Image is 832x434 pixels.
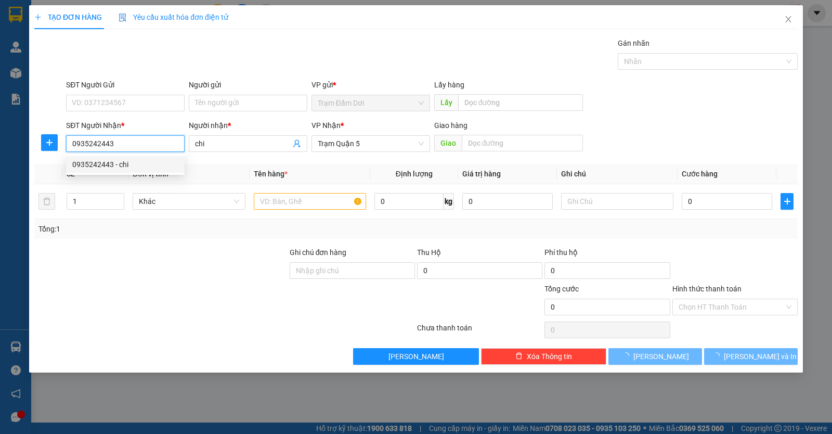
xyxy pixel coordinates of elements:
button: delete [38,193,55,210]
span: Giá trị hàng [462,170,501,178]
div: Trạm Miền Đông [68,9,151,34]
div: [PERSON_NAME] [68,34,151,46]
span: Tên hàng [254,170,288,178]
input: Ghi chú đơn hàng [290,262,415,279]
span: [PERSON_NAME] [388,351,444,362]
img: icon [119,14,127,22]
span: Lấy [434,94,458,111]
span: Thu Hộ [417,248,441,257]
span: loading [622,352,633,360]
button: [PERSON_NAME] [608,348,702,365]
input: Dọc đường [462,135,583,151]
div: Tổng: 1 [38,223,322,235]
span: Khác [139,194,239,209]
label: Ghi chú đơn hàng [290,248,347,257]
span: [PERSON_NAME] và In [724,351,797,362]
span: Xóa Thông tin [527,351,572,362]
span: plus [781,197,793,206]
div: Phí thu hộ [544,247,670,262]
div: SĐT Người Nhận [66,120,185,131]
th: Ghi chú [557,164,678,184]
button: [PERSON_NAME] và In [704,348,798,365]
span: Cước hàng [682,170,718,178]
div: VP gửi [311,79,430,91]
button: plus [781,193,794,210]
button: deleteXóa Thông tin [481,348,606,365]
span: Lấy hàng [434,81,464,89]
div: 0935242443 - chi [66,156,185,173]
div: 0935242443 - chi [72,159,178,170]
span: plus [34,14,42,21]
span: delete [515,352,523,361]
div: SĐT Người Gửi [66,79,185,91]
input: VD: Bàn, Ghế [254,193,366,210]
span: Trạm Quận 5 [318,136,424,151]
div: Chưa thanh toán [416,322,543,340]
div: Người nhận [189,120,307,131]
span: TẠO ĐƠN HÀNG [34,13,102,21]
span: Định lượng [396,170,433,178]
span: kg [444,193,454,210]
span: Giao [434,135,462,151]
span: plus [42,138,57,147]
span: CR : [8,68,24,79]
div: 50.000 [8,67,62,80]
span: VP Nhận [311,121,341,130]
label: Gán nhãn [618,39,649,47]
span: Giao hàng [434,121,467,130]
label: Hình thức thanh toán [672,285,742,293]
span: loading [712,352,724,360]
input: 0 [462,193,553,210]
span: Trạm Đầm Dơi [318,95,424,111]
div: Người gửi [189,79,307,91]
span: Yêu cầu xuất hóa đơn điện tử [119,13,228,21]
span: user-add [293,139,301,148]
span: [PERSON_NAME] [633,351,689,362]
span: close [784,15,792,23]
button: plus [41,134,58,151]
span: Nhận: [68,10,93,21]
button: [PERSON_NAME] [353,348,478,365]
button: Close [774,5,803,34]
span: Tổng cước [544,285,579,293]
span: Gửi: [9,10,25,21]
input: Dọc đường [458,94,583,111]
div: Trạm Đầm Dơi [9,9,60,34]
div: 0822348048 [68,46,151,61]
input: Ghi Chú [561,193,673,210]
